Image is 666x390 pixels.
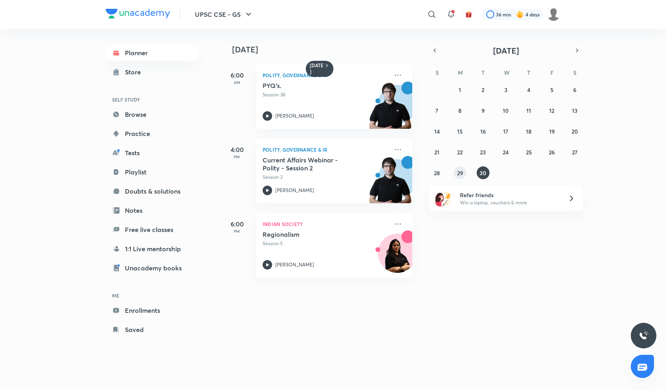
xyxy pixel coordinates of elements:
[568,104,581,117] button: September 13, 2025
[106,302,199,318] a: Enrollments
[453,104,466,117] button: September 8, 2025
[546,125,558,138] button: September 19, 2025
[263,91,388,98] p: Session 38
[106,145,199,161] a: Tests
[549,107,554,114] abbr: September 12, 2025
[547,8,560,21] img: Diveesha Deevela
[106,322,199,338] a: Saved
[221,80,253,85] p: AM
[106,64,199,80] a: Store
[106,164,199,180] a: Playlist
[526,107,531,114] abbr: September 11, 2025
[263,219,388,229] p: Indian Society
[435,69,439,76] abbr: Sunday
[481,107,485,114] abbr: September 9, 2025
[480,148,486,156] abbr: September 23, 2025
[457,169,463,177] abbr: September 29, 2025
[460,199,558,206] p: Win a laptop, vouchers & more
[106,183,199,199] a: Doubts & solutions
[481,86,484,94] abbr: September 2, 2025
[462,8,475,21] button: avatar
[453,166,466,179] button: September 29, 2025
[477,146,489,158] button: September 23, 2025
[526,148,532,156] abbr: September 25, 2025
[458,69,463,76] abbr: Monday
[125,67,146,77] div: Store
[106,241,199,257] a: 1:1 Live mentorship
[549,128,555,135] abbr: September 19, 2025
[431,104,443,117] button: September 7, 2025
[499,146,512,158] button: September 24, 2025
[572,128,578,135] abbr: September 20, 2025
[493,45,519,56] span: [DATE]
[546,146,558,158] button: September 26, 2025
[221,229,253,234] p: PM
[477,83,489,96] button: September 2, 2025
[481,69,485,76] abbr: Tuesday
[275,261,314,268] p: [PERSON_NAME]
[368,82,412,137] img: unacademy
[499,125,512,138] button: September 17, 2025
[434,128,440,135] abbr: September 14, 2025
[263,240,388,247] p: Session 5
[232,45,420,54] h4: [DATE]
[106,93,199,106] h6: SELF STUDY
[479,169,486,177] abbr: September 30, 2025
[503,107,509,114] abbr: September 10, 2025
[106,9,170,18] img: Company Logo
[546,83,558,96] button: September 5, 2025
[434,148,439,156] abbr: September 21, 2025
[106,289,199,302] h6: ME
[522,125,535,138] button: September 18, 2025
[527,86,530,94] abbr: September 4, 2025
[477,104,489,117] button: September 9, 2025
[106,202,199,218] a: Notes
[431,125,443,138] button: September 14, 2025
[504,69,510,76] abbr: Wednesday
[435,107,438,114] abbr: September 7, 2025
[522,146,535,158] button: September 25, 2025
[572,148,578,156] abbr: September 27, 2025
[527,69,530,76] abbr: Thursday
[221,145,253,154] h5: 4:00
[221,154,253,159] p: PM
[477,125,489,138] button: September 16, 2025
[573,69,576,76] abbr: Saturday
[106,126,199,142] a: Practice
[457,128,463,135] abbr: September 15, 2025
[572,107,578,114] abbr: September 13, 2025
[275,187,314,194] p: [PERSON_NAME]
[458,107,461,114] abbr: September 8, 2025
[263,156,362,172] h5: Current Affairs Webinar - Polity - Session 2
[106,45,199,61] a: Planner
[378,238,417,276] img: Avatar
[106,106,199,122] a: Browse
[546,104,558,117] button: September 12, 2025
[499,83,512,96] button: September 3, 2025
[221,70,253,80] h5: 6:00
[568,146,581,158] button: September 27, 2025
[263,174,388,181] p: Session 2
[459,86,461,94] abbr: September 1, 2025
[522,104,535,117] button: September 11, 2025
[550,86,554,94] abbr: September 5, 2025
[549,148,555,156] abbr: September 26, 2025
[453,125,466,138] button: September 15, 2025
[573,86,576,94] abbr: September 6, 2025
[568,83,581,96] button: September 6, 2025
[106,260,199,276] a: Unacademy books
[503,128,508,135] abbr: September 17, 2025
[465,11,472,18] img: avatar
[275,112,314,120] p: [PERSON_NAME]
[263,82,362,90] h5: PYQ’s.
[639,331,648,340] img: ttu
[310,62,324,75] h6: [DATE]
[435,190,451,206] img: referral
[453,83,466,96] button: September 1, 2025
[522,83,535,96] button: September 4, 2025
[477,166,489,179] button: September 30, 2025
[368,156,412,211] img: unacademy
[431,146,443,158] button: September 21, 2025
[460,191,558,199] h6: Refer friends
[499,104,512,117] button: September 10, 2025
